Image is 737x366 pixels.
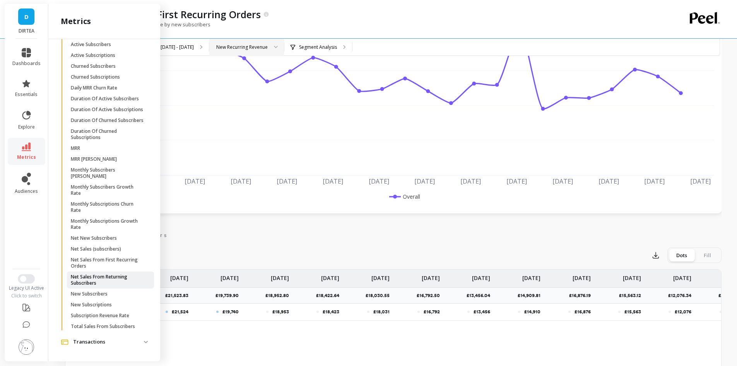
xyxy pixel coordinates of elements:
p: New Subscribers [71,291,108,297]
p: [DATE] [422,270,440,282]
p: Duration Of Active Subscriptions [71,107,143,113]
p: Monthly Subscribers [PERSON_NAME] [71,167,145,179]
p: MRR [71,145,80,151]
p: £16,876 [575,309,591,315]
p: Subscription Revenue Rate [71,313,129,319]
div: Click to switch [5,293,48,299]
p: DIRTEA [12,28,41,34]
div: Fill [694,249,720,261]
p: Duration Of Churned Subscribers [71,117,144,124]
p: [DATE] [371,270,390,282]
p: £21,524 [172,309,188,315]
p: [DATE] [673,270,691,282]
p: £18,030.55 [366,292,394,299]
p: £12,076.34 [668,292,696,299]
p: £18,422.64 [316,292,344,299]
p: £13,456.04 [467,292,495,299]
p: £16,876.19 [569,292,595,299]
h2: metrics [61,16,91,27]
p: [DATE] [221,270,239,282]
span: essentials [15,91,38,98]
p: Net Sales (subscribers) [71,246,121,252]
p: Daily MRR Churn Rate [71,85,117,91]
p: [DATE] [472,270,490,282]
p: Active Subscribers [71,41,111,48]
p: Monthly Subscriptions Churn Rate [71,201,145,213]
p: £18,031 [373,309,390,315]
p: Net Sales From First Recurring Orders [71,257,145,269]
img: profile picture [19,339,34,355]
p: Net Sales From Returning Subscribers [71,274,145,286]
p: £18,952.80 [265,292,294,299]
p: £18,423 [323,309,339,315]
p: £16,792.50 [417,292,445,299]
span: D [24,12,29,21]
p: [DATE] [321,270,339,282]
p: Transactions [73,338,144,346]
span: audiences [15,188,38,194]
p: MRR [PERSON_NAME] [71,156,117,162]
p: New Subscriptions [71,302,112,308]
p: Total Sales from First Recurring Orders [78,8,261,21]
p: Churned Subscribers [71,63,116,69]
p: Segment Analysis [299,44,337,50]
nav: Tabs [65,225,722,243]
p: £14,909.81 [518,292,545,299]
p: Churned Subscriptions [71,74,120,80]
p: Duration Of Active Subscribers [71,96,139,102]
p: £19,740 [222,309,239,315]
p: Monthly Subscribers Growth Rate [71,184,145,196]
p: [DATE] [271,270,289,282]
img: down caret icon [144,341,148,343]
p: £13,456 [474,309,490,315]
p: £16,792 [424,309,440,315]
span: explore [18,124,35,130]
img: navigation item icon [61,339,68,345]
div: New Recurring Revenue [216,43,268,51]
button: Switch to New UI [18,274,35,284]
p: [DATE] [170,270,188,282]
p: Monthly Subscriptions Growth Rate [71,218,145,230]
p: £12,076 [675,309,691,315]
p: [DATE] [522,270,540,282]
p: Duration Of Churned Subscriptions [71,128,145,141]
div: Dots [669,249,694,261]
p: [DATE] [623,270,641,282]
p: Net New Subscribers [71,235,117,241]
p: £19,739.90 [215,292,243,299]
p: [DATE] [573,270,591,282]
p: £15,563 [624,309,641,315]
p: Total Sales From Subscribers [71,323,135,330]
p: £14,910 [524,309,540,315]
div: Legacy UI Active [5,285,48,291]
p: Active Subscriptions [71,52,115,58]
span: metrics [17,154,36,160]
span: dashboards [12,60,41,67]
p: £21,523.83 [165,292,193,299]
p: £18,953 [272,309,289,315]
p: £15,563.12 [619,292,646,299]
